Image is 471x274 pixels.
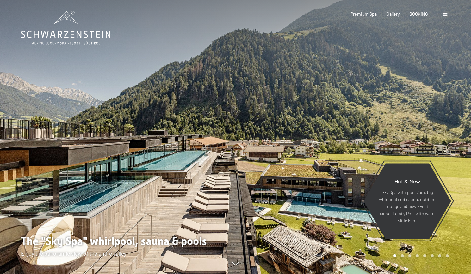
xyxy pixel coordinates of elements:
div: Carousel Page 7 [438,254,441,258]
div: Carousel Page 2 [401,254,404,258]
a: Premium Spa [350,11,377,17]
span: Hot & New [394,178,420,185]
div: Carousel Page 1 (Current Slide) [393,254,396,258]
div: Carousel Page 8 [446,254,449,258]
a: Hot & New Sky Spa with pool 23m, big whirlpool and sauna, outdoor lounge and new Event sauna, Fam... [363,163,451,239]
div: Carousel Pagination [391,254,449,258]
div: Carousel Page 4 [416,254,419,258]
a: Gallery [387,11,400,17]
a: BOOKING [409,11,428,17]
p: Sky Spa with pool 23m, big whirlpool and sauna, outdoor lounge and new Event sauna, Family Pool w... [377,189,437,224]
div: Carousel Page 5 [423,254,426,258]
div: Carousel Page 3 [408,254,412,258]
div: Carousel Page 6 [431,254,434,258]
